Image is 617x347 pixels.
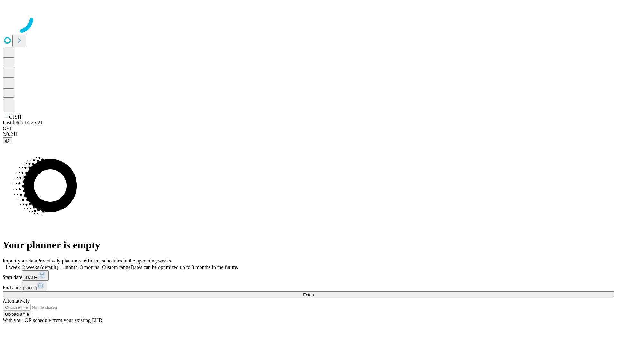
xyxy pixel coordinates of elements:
[3,317,102,323] span: With your OR schedule from your existing EHR
[37,258,172,263] span: Proactively plan more efficient schedules in the upcoming weeks.
[5,138,10,143] span: @
[9,114,21,120] span: GJSH
[61,264,78,270] span: 1 month
[3,311,31,317] button: Upload a file
[3,126,614,131] div: GEI
[3,270,614,281] div: Start date
[80,264,99,270] span: 3 months
[23,286,37,290] span: [DATE]
[25,275,38,280] span: [DATE]
[3,120,43,125] span: Last fetch: 14:26:21
[21,281,47,291] button: [DATE]
[303,292,314,297] span: Fetch
[102,264,130,270] span: Custom range
[3,137,12,144] button: @
[3,291,614,298] button: Fetch
[130,264,238,270] span: Dates can be optimized up to 3 months in the future.
[3,281,614,291] div: End date
[5,264,20,270] span: 1 week
[22,270,49,281] button: [DATE]
[3,298,30,304] span: Alternatively
[22,264,58,270] span: 2 weeks (default)
[3,131,614,137] div: 2.0.241
[3,239,614,251] h1: Your planner is empty
[3,258,37,263] span: Import your data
